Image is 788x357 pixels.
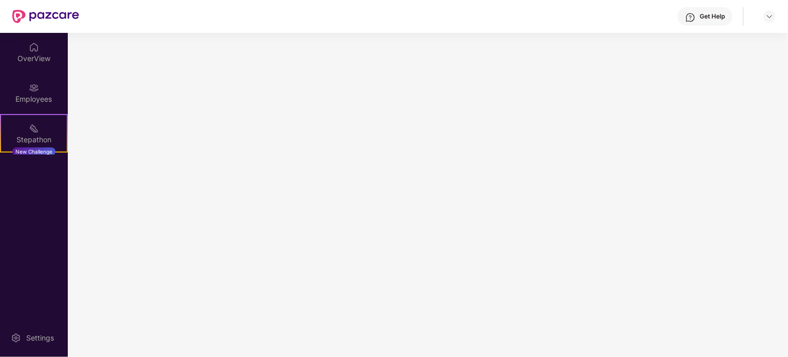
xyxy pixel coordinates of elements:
[685,12,696,23] img: svg+xml;base64,PHN2ZyBpZD0iSGVscC0zMngzMiIgeG1sbnM9Imh0dHA6Ly93d3cudzMub3JnLzIwMDAvc3ZnIiB3aWR0aD...
[29,123,39,134] img: svg+xml;base64,PHN2ZyB4bWxucz0iaHR0cDovL3d3dy53My5vcmcvMjAwMC9zdmciIHdpZHRoPSIyMSIgaGVpZ2h0PSIyMC...
[700,12,725,21] div: Get Help
[11,333,21,343] img: svg+xml;base64,PHN2ZyBpZD0iU2V0dGluZy0yMHgyMCIgeG1sbnM9Imh0dHA6Ly93d3cudzMub3JnLzIwMDAvc3ZnIiB3aW...
[29,42,39,52] img: svg+xml;base64,PHN2ZyBpZD0iSG9tZSIgeG1sbnM9Imh0dHA6Ly93d3cudzMub3JnLzIwMDAvc3ZnIiB3aWR0aD0iMjAiIG...
[12,147,55,156] div: New Challenge
[23,333,57,343] div: Settings
[1,135,67,145] div: Stepathon
[29,83,39,93] img: svg+xml;base64,PHN2ZyBpZD0iRW1wbG95ZWVzIiB4bWxucz0iaHR0cDovL3d3dy53My5vcmcvMjAwMC9zdmciIHdpZHRoPS...
[765,12,774,21] img: svg+xml;base64,PHN2ZyBpZD0iRHJvcGRvd24tMzJ4MzIiIHhtbG5zPSJodHRwOi8vd3d3LnczLm9yZy8yMDAwL3N2ZyIgd2...
[12,10,79,23] img: New Pazcare Logo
